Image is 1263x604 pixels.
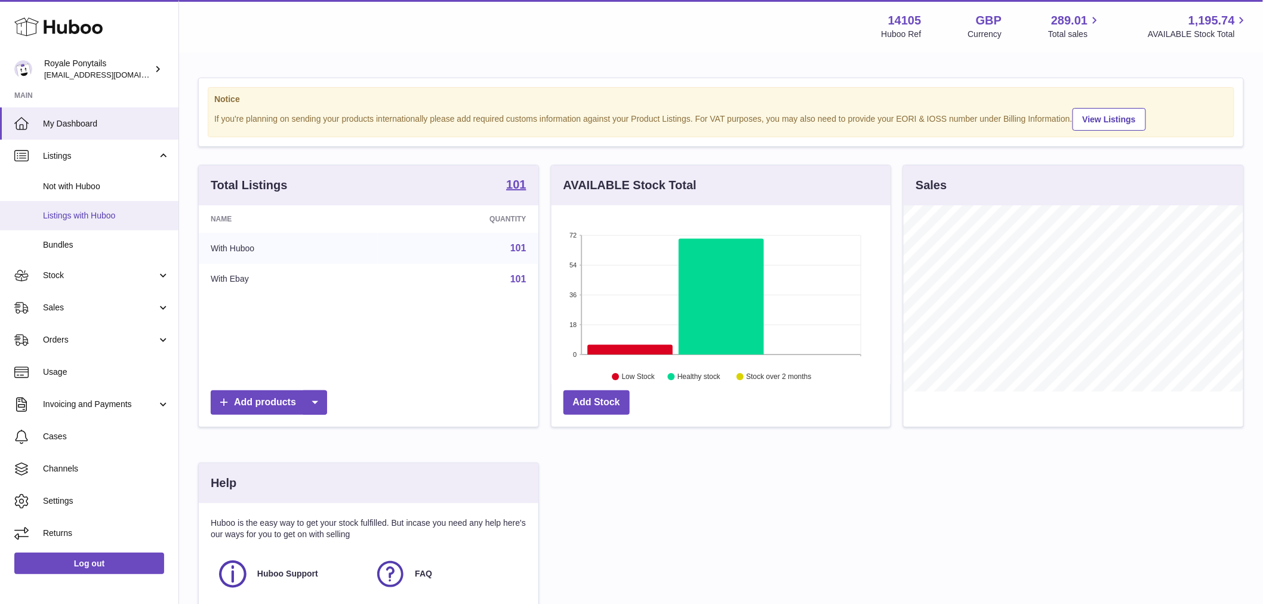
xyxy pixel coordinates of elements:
div: Royale Ponytails [44,58,152,81]
span: Returns [43,528,170,539]
span: Usage [43,366,170,378]
div: If you're planning on sending your products internationally please add required customs informati... [214,106,1228,131]
span: Total sales [1048,29,1101,40]
span: Channels [43,463,170,474]
strong: 14105 [888,13,922,29]
a: Huboo Support [217,558,362,590]
span: Cases [43,431,170,442]
span: 1,195.74 [1188,13,1235,29]
strong: GBP [976,13,1002,29]
span: AVAILABLE Stock Total [1148,29,1249,40]
span: Sales [43,302,157,313]
h3: Total Listings [211,177,288,193]
a: Add Stock [563,390,630,415]
span: [EMAIL_ADDRESS][DOMAIN_NAME] [44,70,175,79]
h3: Help [211,475,236,491]
div: Huboo Ref [882,29,922,40]
strong: Notice [214,94,1228,105]
a: Add products [211,390,327,415]
span: Orders [43,334,157,346]
text: 18 [569,321,577,328]
span: Settings [43,495,170,507]
span: FAQ [415,568,432,580]
span: Huboo Support [257,568,318,580]
a: FAQ [374,558,520,590]
a: 289.01 Total sales [1048,13,1101,40]
h3: Sales [916,177,947,193]
span: 289.01 [1051,13,1088,29]
text: 0 [573,351,577,358]
p: Huboo is the easy way to get your stock fulfilled. But incase you need any help here's our ways f... [211,517,526,540]
span: Invoicing and Payments [43,399,157,410]
text: Low Stock [622,373,655,381]
text: 36 [569,291,577,298]
img: internalAdmin-14105@internal.huboo.com [14,60,32,78]
a: 1,195.74 AVAILABLE Stock Total [1148,13,1249,40]
td: With Ebay [199,264,378,295]
text: Stock over 2 months [746,373,811,381]
span: Not with Huboo [43,181,170,192]
strong: 101 [506,178,526,190]
a: View Listings [1073,108,1146,131]
span: Listings with Huboo [43,210,170,221]
a: 101 [510,274,526,284]
a: 101 [506,178,526,193]
text: 54 [569,261,577,269]
span: Stock [43,270,157,281]
a: Log out [14,553,164,574]
span: Bundles [43,239,170,251]
text: 72 [569,232,577,239]
span: My Dashboard [43,118,170,130]
a: 101 [510,243,526,253]
td: With Huboo [199,233,378,264]
th: Quantity [378,205,538,233]
h3: AVAILABLE Stock Total [563,177,697,193]
text: Healthy stock [677,373,721,381]
div: Currency [968,29,1002,40]
span: Listings [43,150,157,162]
th: Name [199,205,378,233]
